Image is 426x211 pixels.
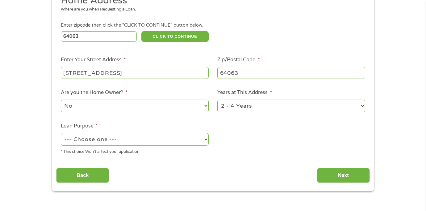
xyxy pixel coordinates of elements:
input: 1 Main Street [61,67,209,79]
label: Years at This Address [217,89,272,96]
label: Loan Purpose [61,123,98,129]
input: Enter Zipcode (e.g 01510) [61,31,137,42]
input: Back [56,168,109,183]
input: Next [317,168,370,183]
label: Are you the Home Owner? [61,89,127,96]
div: Enter zipcode then click the "CLICK TO CONTINUE" button below. [61,22,365,29]
div: Where are you when Requesting a Loan. [61,6,361,13]
button: CLICK TO CONTINUE [141,31,209,42]
div: * This choice Won’t affect your application [61,147,209,155]
label: Zip/Postal Code [217,57,260,63]
label: Enter Your Street Address [61,57,126,63]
